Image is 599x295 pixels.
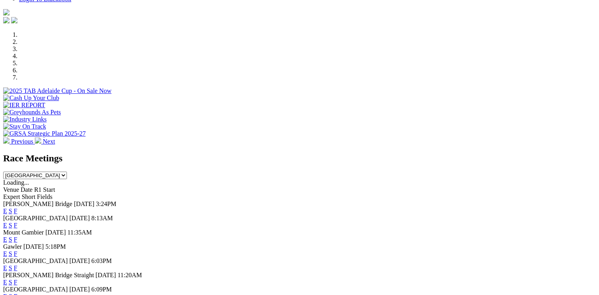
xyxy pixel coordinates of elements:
span: 6:03PM [91,257,112,264]
span: [DATE] [95,272,116,278]
span: Date [21,186,32,193]
a: E [3,250,7,257]
a: F [14,265,17,271]
span: [PERSON_NAME] Bridge [3,200,72,207]
span: R1 Start [34,186,55,193]
span: 11:35AM [67,229,92,236]
img: twitter.svg [11,17,17,23]
span: [GEOGRAPHIC_DATA] [3,286,68,293]
img: facebook.svg [3,17,10,23]
span: [GEOGRAPHIC_DATA] [3,215,68,221]
span: [DATE] [69,215,90,221]
span: [PERSON_NAME] Bridge Straight [3,272,94,278]
a: S [9,208,12,214]
span: Next [43,138,55,145]
img: Stay On Track [3,123,46,130]
span: 3:24PM [96,200,116,207]
span: Fields [37,193,52,200]
span: [DATE] [69,257,90,264]
span: Gawler [3,243,22,250]
img: chevron-left-pager-white.svg [3,137,10,144]
a: S [9,222,12,229]
a: E [3,222,7,229]
img: Greyhounds As Pets [3,109,61,116]
a: E [3,279,7,286]
img: Cash Up Your Club [3,95,59,102]
a: E [3,265,7,271]
a: E [3,208,7,214]
a: F [14,236,17,243]
a: Next [35,138,55,145]
a: Previous [3,138,35,145]
span: 6:09PM [91,286,112,293]
img: Industry Links [3,116,47,123]
span: 5:18PM [46,243,66,250]
span: [DATE] [69,286,90,293]
span: [GEOGRAPHIC_DATA] [3,257,68,264]
span: [DATE] [74,200,95,207]
span: Mount Gambier [3,229,44,236]
span: Venue [3,186,19,193]
span: [DATE] [23,243,44,250]
a: S [9,236,12,243]
a: F [14,279,17,286]
h2: Race Meetings [3,153,596,164]
img: 2025 TAB Adelaide Cup - On Sale Now [3,87,112,95]
img: logo-grsa-white.png [3,9,10,15]
span: Previous [11,138,33,145]
span: 11:20AM [118,272,142,278]
a: F [14,208,17,214]
img: GRSA Strategic Plan 2025-27 [3,130,86,137]
a: S [9,265,12,271]
a: F [14,250,17,257]
img: chevron-right-pager-white.svg [35,137,41,144]
span: Expert [3,193,20,200]
a: F [14,222,17,229]
a: S [9,250,12,257]
a: E [3,236,7,243]
span: Short [22,193,36,200]
img: IER REPORT [3,102,45,109]
span: 8:13AM [91,215,113,221]
a: S [9,279,12,286]
span: Loading... [3,179,29,186]
span: [DATE] [46,229,66,236]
